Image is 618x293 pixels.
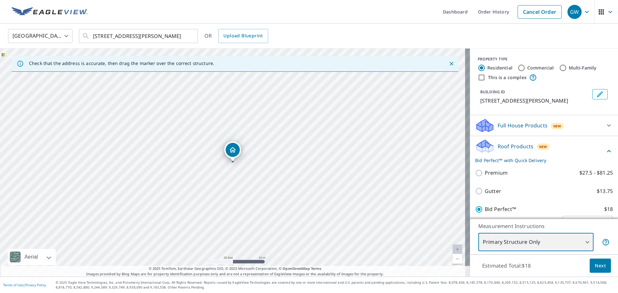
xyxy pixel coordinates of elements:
[485,169,508,177] p: Premium
[579,169,613,177] p: $27.5 - $81.25
[487,65,512,71] label: Residential
[93,27,185,45] input: Search by address or latitude-longitude
[602,238,610,246] span: Your report will include only the primary structure on the property. For example, a detached gara...
[475,157,605,164] p: Bid Perfect™ with Quick Delivery
[453,254,462,264] a: Current Level 20, Zoom Out
[224,142,241,161] div: Dropped pin, building 1, Residential property, 7821 N Martin St Spokane, WA 99217
[498,142,533,150] p: Roof Products
[562,213,613,231] div: Quick $0
[218,29,268,43] a: Upload Blueprint
[56,280,615,290] p: © 2025 Eagle View Technologies, Inc. and Pictometry International Corp. All Rights Reserved. Repo...
[478,56,610,62] div: PROPERTY TYPE
[149,266,322,271] span: © 2025 TomTom, Earthstar Geographics SIO, © 2025 Microsoft Corporation, ©
[3,283,23,287] a: Terms of Use
[480,89,505,95] p: BUILDING ID
[597,187,613,195] p: $13.75
[478,233,594,251] div: Primary Structure Only
[590,259,611,273] button: Next
[311,266,322,271] a: Terms
[8,27,72,45] div: [GEOGRAPHIC_DATA]
[478,222,610,230] p: Measurement Instructions
[12,7,88,17] img: EV Logo
[204,29,268,43] div: OR
[23,249,40,265] div: Aerial
[604,205,613,213] p: $18
[25,283,46,287] a: Privacy Policy
[477,259,536,273] p: Estimated Total: $18
[518,5,562,19] a: Cancel Order
[553,124,561,129] span: New
[29,60,214,66] p: Check that the address is accurate, then drag the marker over the correct structure.
[498,122,548,129] p: Full House Products
[592,89,608,99] button: Edit building 1
[485,187,501,195] p: Gutter
[595,262,606,270] span: Next
[475,118,613,133] div: Full House ProductsNew
[539,144,547,149] span: New
[453,244,462,254] a: Current Level 20, Zoom In Disabled
[485,205,516,213] p: Bid Perfect™
[447,60,456,68] button: Close
[480,97,590,105] p: [STREET_ADDRESS][PERSON_NAME]
[527,65,554,71] label: Commercial
[569,65,597,71] label: Multi-Family
[283,266,310,271] a: OpenStreetMap
[3,283,46,287] p: |
[475,139,613,164] div: Roof ProductsNewBid Perfect™ with Quick Delivery
[567,5,582,19] div: GW
[488,74,527,81] label: This is a complex
[223,32,263,40] span: Upload Blueprint
[8,249,56,265] div: Aerial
